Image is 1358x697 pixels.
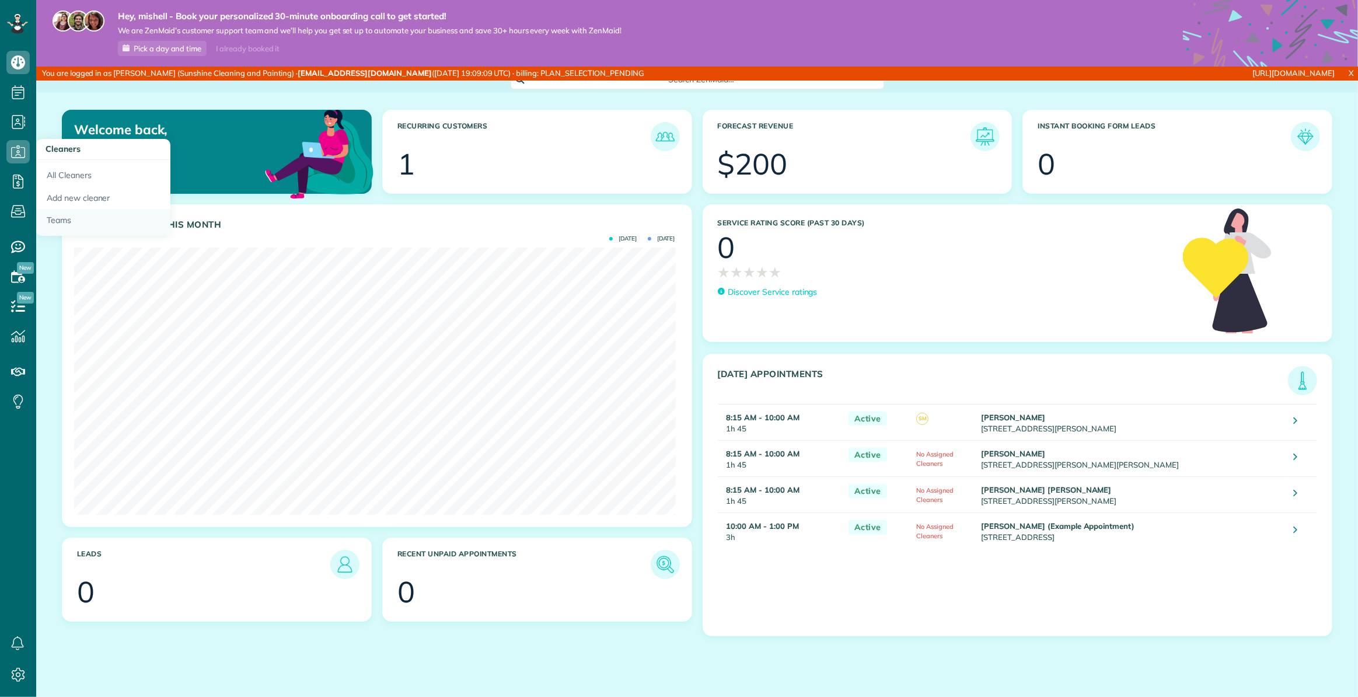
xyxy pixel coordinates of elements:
[982,485,1112,494] strong: [PERSON_NAME] [PERSON_NAME]
[982,521,1135,531] strong: [PERSON_NAME] (Example Appointment)
[118,11,622,22] strong: Hey, mishell - Book your personalized 30-minute onboarding call to get started!
[979,513,1285,549] td: [STREET_ADDRESS]
[397,577,415,607] div: 0
[1253,68,1335,78] a: [URL][DOMAIN_NAME]
[1344,67,1358,80] a: X
[718,404,843,440] td: 1h 45
[397,122,651,151] h3: Recurring Customers
[298,68,432,78] strong: [EMAIL_ADDRESS][DOMAIN_NAME]
[916,413,928,425] span: SM
[718,219,1172,227] h3: Service Rating score (past 30 days)
[1291,369,1314,392] img: icon_todays_appointments-901f7ab196bb0bea1936b74009e4eb5ffbc2d2711fa7634e0d609ed5ef32b18b.png
[756,262,769,283] span: ★
[53,11,74,32] img: maria-72a9807cf96188c08ef61303f053569d2e2a8a1cde33d635c8a3ac13582a053d.jpg
[134,44,201,53] span: Pick a day and time
[979,476,1285,513] td: [STREET_ADDRESS][PERSON_NAME]
[68,11,89,32] img: jorge-587dff0eeaa6aab1f244e6dc62b8924c3b6ad411094392a53c71c6c4a576187d.jpg
[728,286,818,298] p: Discover Service ratings
[849,448,887,462] span: Active
[36,67,903,81] div: You are logged in as [PERSON_NAME] (Sunshine Cleaning and Painting) · ([DATE] 19:09:09 UTC) · bil...
[979,440,1285,476] td: [STREET_ADDRESS][PERSON_NAME][PERSON_NAME]
[727,413,800,422] strong: 8:15 AM - 10:00 AM
[743,262,756,283] span: ★
[333,553,357,576] img: icon_leads-1bed01f49abd5b7fead27621c3d59655bb73ed531f8eeb49469d10e621d6b896.png
[654,125,677,148] img: icon_recurring_customers-cf858462ba22bcd05b5a5880d41d6543d210077de5bb9ebc9590e49fd87d84ed.png
[916,450,954,468] span: No Assigned Cleaners
[609,236,637,242] span: [DATE]
[654,553,677,576] img: icon_unpaid_appointments-47b8ce3997adf2238b356f14209ab4cced10bd1f174958f3ca8f1d0dd7fffeee.png
[17,262,34,274] span: New
[209,41,287,56] div: I already booked it
[118,26,622,36] span: We are ZenMaid’s customer support team and we’ll help you get set up to automate your business an...
[979,404,1285,440] td: [STREET_ADDRESS][PERSON_NAME]
[718,369,1289,395] h3: [DATE] Appointments
[982,449,1046,458] strong: [PERSON_NAME]
[77,577,95,607] div: 0
[849,484,887,499] span: Active
[718,476,843,513] td: 1h 45
[74,122,274,153] p: Welcome back, mishell!
[1038,122,1291,151] h3: Instant Booking Form Leads
[263,96,376,210] img: dashboard_welcome-42a62b7d889689a78055ac9021e634bf52bae3f8056760290aed330b23ab8690.png
[718,122,971,151] h3: Forecast Revenue
[916,486,954,504] span: No Assigned Cleaners
[36,209,170,236] a: Teams
[730,262,743,283] span: ★
[718,149,788,179] div: $200
[1294,125,1317,148] img: icon_form_leads-04211a6a04a5b2264e4ee56bc0799ec3eb69b7e499cbb523a139df1d13a81ae0.png
[17,292,34,304] span: New
[849,520,887,535] span: Active
[973,125,997,148] img: icon_forecast_revenue-8c13a41c7ed35a8dcfafea3cbb826a0462acb37728057bba2d056411b612bbbe.png
[718,233,735,262] div: 0
[77,550,330,579] h3: Leads
[916,522,954,540] span: No Assigned Cleaners
[982,413,1046,422] strong: [PERSON_NAME]
[727,449,800,458] strong: 8:15 AM - 10:00 AM
[718,440,843,476] td: 1h 45
[36,187,170,210] a: Add new cleaner
[118,41,207,56] a: Pick a day and time
[718,286,818,298] a: Discover Service ratings
[849,412,887,426] span: Active
[727,485,800,494] strong: 8:15 AM - 10:00 AM
[77,219,680,230] h3: Actual Revenue this month
[46,144,81,154] span: Cleaners
[1038,149,1055,179] div: 0
[36,160,170,187] a: All Cleaners
[397,149,415,179] div: 1
[83,11,104,32] img: michelle-19f622bdf1676172e81f8f8fba1fb50e276960ebfe0243fe18214015130c80e4.jpg
[648,236,675,242] span: [DATE]
[397,550,651,579] h3: Recent unpaid appointments
[718,262,731,283] span: ★
[718,513,843,549] td: 3h
[769,262,781,283] span: ★
[727,521,799,531] strong: 10:00 AM - 1:00 PM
